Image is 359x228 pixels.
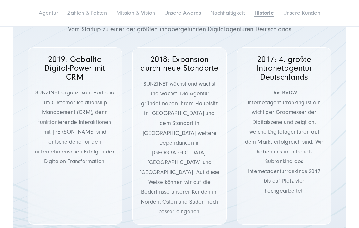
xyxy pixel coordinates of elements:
a: Agentur [39,10,58,16]
a: Mission & Vision [116,10,155,16]
p: SUNZINET ergänzt sein Portfolio um Customer Relationship Management (CRM), denn funktionierende I... [35,88,115,167]
a: Unsere Awards [164,10,201,16]
a: Unsere Kunden [283,10,320,16]
a: Zahlen & Fakten [67,10,107,16]
a: Nachhaltigkeit [210,10,245,16]
p: Das BVDW Internetagenturranking ist ein wichtiger Gradmesser der Digitalszene und zeigt an, welch... [244,88,325,196]
a: Historie [254,10,274,16]
h4: 2019: Geballte Digital-Power mit CRM [35,55,115,82]
h4: 2018: Expansion durch neue Standorte [139,55,220,73]
p: SUNZINET wächst und wächst und wächst. Die Agentur gründet neben ihrem Hauptsitz in [GEOGRAPHIC_D... [139,79,220,217]
h4: 2017: 4. größte Intranetagentur Deutschlands [244,55,325,82]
